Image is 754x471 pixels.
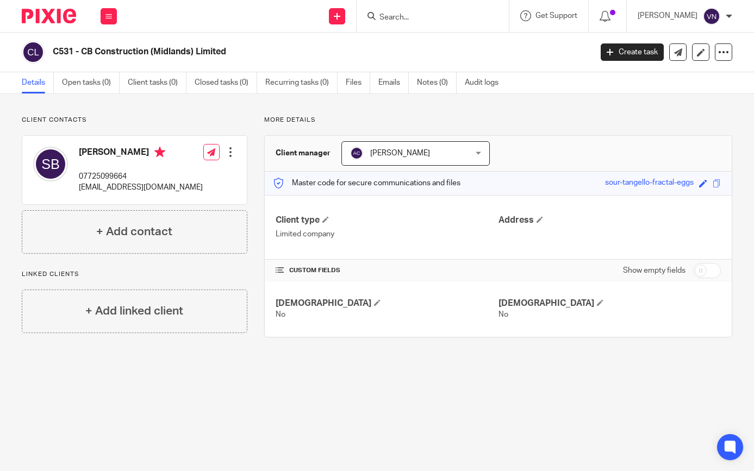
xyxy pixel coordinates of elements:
h2: C531 - CB Construction (Midlands) Limited [53,46,478,58]
p: [EMAIL_ADDRESS][DOMAIN_NAME] [79,182,203,193]
img: svg%3E [703,8,720,25]
img: svg%3E [350,147,363,160]
span: Get Support [535,12,577,20]
h4: [DEMOGRAPHIC_DATA] [276,298,498,309]
img: svg%3E [22,41,45,64]
h4: + Add linked client [85,303,183,319]
a: Create task [601,43,664,61]
img: svg%3E [33,147,68,181]
h4: [PERSON_NAME] [79,147,203,160]
p: More details [264,116,732,124]
p: [PERSON_NAME] [638,10,697,21]
p: Client contacts [22,116,247,124]
a: Closed tasks (0) [195,72,257,93]
h4: + Add contact [96,223,172,240]
input: Search [378,13,476,23]
h4: Client type [276,215,498,226]
h4: CUSTOM FIELDS [276,266,498,275]
a: Client tasks (0) [128,72,186,93]
a: Files [346,72,370,93]
div: sour-tangello-fractal-eggs [605,177,694,190]
span: No [498,311,508,318]
a: Open tasks (0) [62,72,120,93]
h4: [DEMOGRAPHIC_DATA] [498,298,721,309]
a: Recurring tasks (0) [265,72,338,93]
i: Primary [154,147,165,158]
h3: Client manager [276,148,331,159]
p: Limited company [276,229,498,240]
span: No [276,311,285,318]
p: Linked clients [22,270,247,279]
span: [PERSON_NAME] [370,149,430,157]
a: Emails [378,72,409,93]
img: Pixie [22,9,76,23]
label: Show empty fields [623,265,686,276]
p: 07725099664 [79,171,203,182]
a: Details [22,72,54,93]
a: Audit logs [465,72,507,93]
p: Master code for secure communications and files [273,178,460,189]
h4: Address [498,215,721,226]
a: Notes (0) [417,72,457,93]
